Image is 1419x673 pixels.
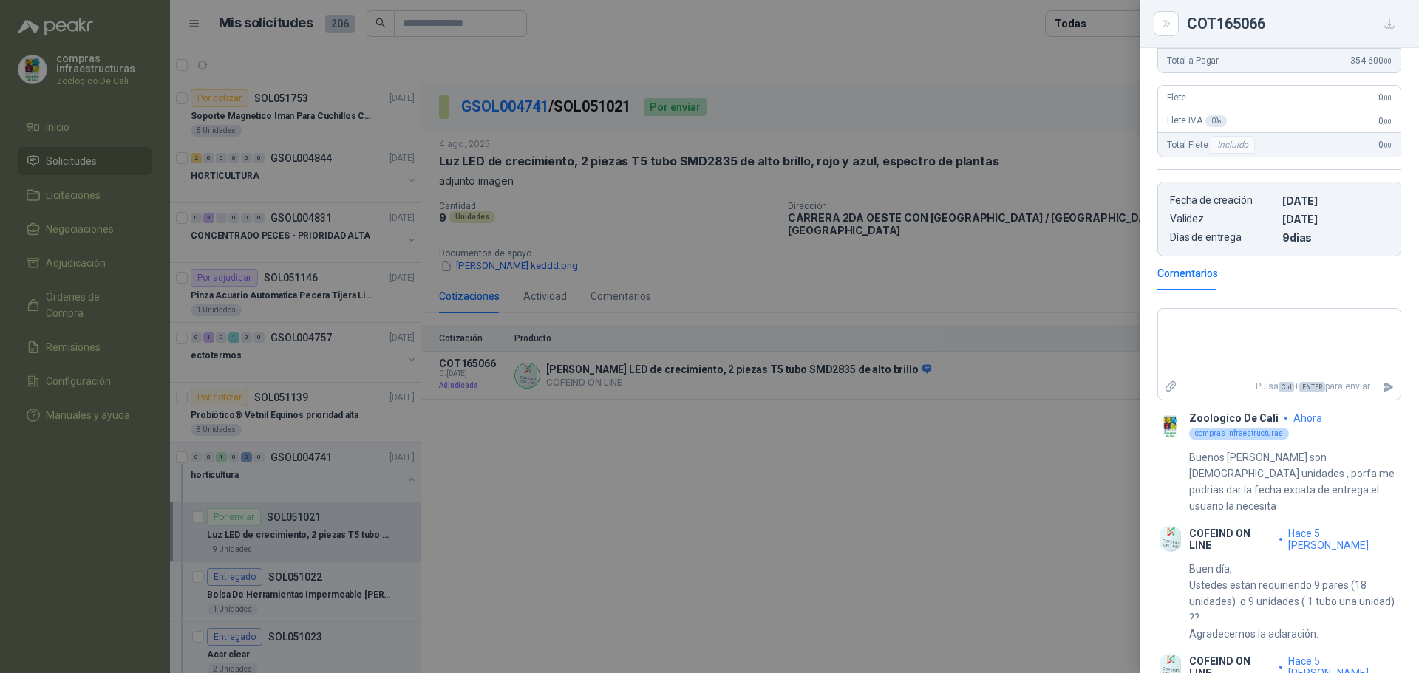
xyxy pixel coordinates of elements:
span: Total a Pagar [1167,55,1219,66]
span: ahora [1293,412,1322,424]
div: COT165066 [1187,12,1401,35]
span: 0 [1378,92,1392,103]
button: Close [1157,15,1175,33]
p: COFEIND ON LINE [1189,527,1273,551]
img: Company Logo [1157,414,1183,440]
span: 0 [1378,140,1392,150]
div: 0 % [1205,115,1227,127]
span: Ctrl [1279,382,1294,392]
span: hace 5 [PERSON_NAME] [1288,527,1401,551]
span: Total Flete [1167,136,1258,154]
p: [DATE] [1282,194,1389,207]
div: Incluido [1211,136,1255,154]
span: Flete IVA [1167,115,1227,127]
span: ,00 [1383,117,1392,126]
p: Pulsa + para enviar [1183,374,1377,400]
span: ENTER [1299,382,1325,392]
p: Zoologico De Cali [1189,412,1279,424]
div: compras infraestructuras [1189,428,1289,440]
button: Enviar [1376,374,1401,400]
span: ,00 [1383,141,1392,149]
p: Días de entrega [1170,231,1276,244]
p: Buenos [PERSON_NAME] son [DEMOGRAPHIC_DATA] unidades , porfa me podrias dar la fecha excata de en... [1189,449,1401,514]
span: 0 [1378,116,1392,126]
img: Company Logo [1157,526,1183,552]
span: 354.600 [1350,55,1392,66]
p: [DATE] [1282,213,1389,225]
span: Flete [1167,92,1186,103]
p: Fecha de creación [1170,194,1276,207]
div: Comentarios [1157,265,1218,281]
p: Validez [1170,213,1276,225]
p: 9 dias [1282,231,1389,244]
p: Buen día, Ustedes están requiriendo 9 pares (18 unidades) o 9 unidades ( 1 tubo una unidad) ?? Ag... [1189,561,1401,642]
span: ,00 [1383,57,1392,65]
span: ,00 [1383,94,1392,102]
